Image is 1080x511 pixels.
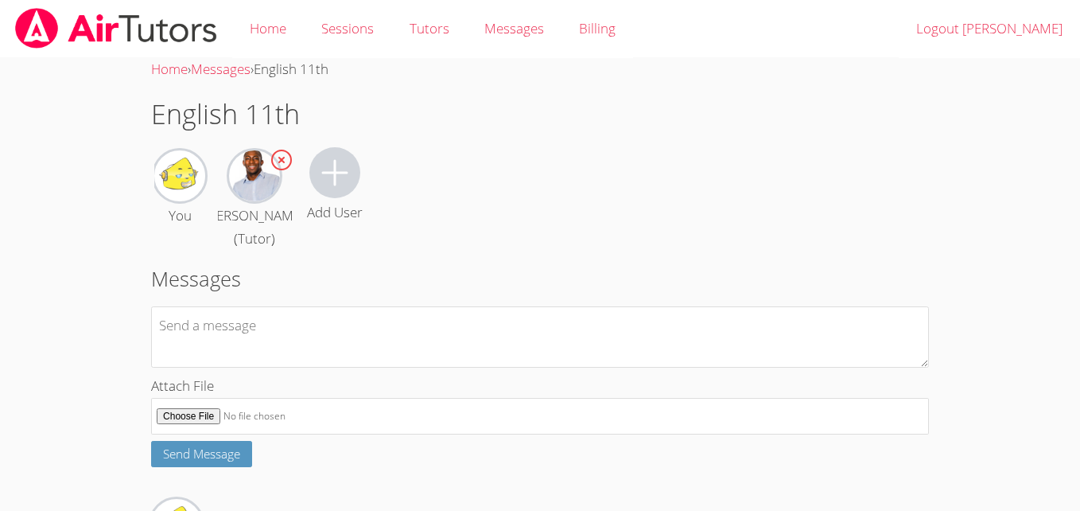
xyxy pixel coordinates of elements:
a: Messages [191,60,251,78]
span: Send Message [163,446,240,462]
h1: English 11th [151,94,929,135]
span: Attach File [151,376,214,395]
button: Send Message [151,441,252,467]
div: › › [151,58,929,81]
div: You [169,205,192,228]
h2: Messages [151,263,929,294]
div: Add User [307,201,363,224]
img: airtutors_banner-c4298cdbf04f3fff15de1276eac7730deb9818008684d7c2e4769d2f7ddbe033.png [14,8,219,49]
span: English 11th [254,60,328,78]
img: Ahmad Ali Sayeed [154,150,205,201]
span: Messages [484,19,544,37]
img: Cory Bornett [229,150,280,201]
input: Attach File [151,398,929,435]
a: Home [151,60,188,78]
div: [PERSON_NAME] (Tutor) [204,205,305,251]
